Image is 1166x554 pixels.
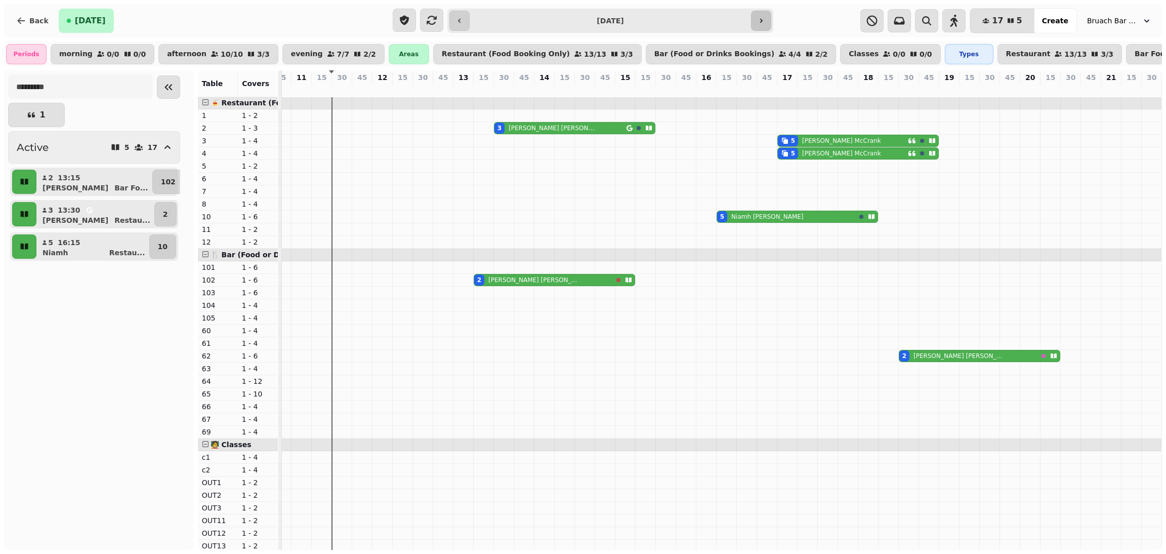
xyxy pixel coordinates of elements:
p: 1 - 2 [242,541,274,551]
p: 1 - 2 [242,516,274,526]
p: 1 - 4 [242,136,274,146]
p: 30 [1147,72,1156,83]
p: 5 [202,161,234,171]
p: Niamh [43,248,68,258]
button: Bruach Bar & Restaurant [1081,12,1158,30]
p: 1 - 3 [242,123,274,133]
p: c1 [202,452,234,462]
button: evening7/72/2 [282,44,385,64]
p: 45 [843,72,853,83]
p: 0 [581,85,589,95]
p: 1 - 4 [242,427,274,437]
p: 0 [1026,85,1034,95]
p: 1 - 4 [242,465,274,475]
button: Active517 [8,131,180,164]
p: 0 [864,85,872,95]
p: Restaurant (Food Booking Only) [442,50,570,58]
p: 5 [48,238,54,248]
span: 🧑‍🏫 Classes [211,441,252,449]
p: 10 [202,212,234,222]
p: 0 [682,85,690,95]
p: 0 / 0 [134,51,146,58]
p: 17 [782,72,792,83]
p: 63 [202,364,234,374]
p: [PERSON_NAME] [43,215,108,225]
button: 516:15NiamhRestau... [38,234,147,259]
p: 45 [438,72,448,83]
span: 🍝 Restaurant (Food Booking Only) [211,99,350,107]
p: 1 - 2 [242,490,274,500]
button: Classes0/00/0 [840,44,940,64]
button: morning0/00/0 [51,44,154,64]
p: [PERSON_NAME] [43,183,108,193]
p: 3 [202,136,234,146]
p: 0 [621,85,630,95]
button: Restaurant (Food Booking Only)13/133/3 [433,44,642,64]
span: Back [29,17,49,24]
p: 0 [338,85,346,95]
p: 1 - 2 [242,110,274,121]
p: 0 [925,85,933,95]
p: 0 [885,85,893,95]
p: 13:15 [58,173,80,183]
div: Periods [6,44,47,64]
p: 5 [783,85,792,95]
p: Restau ... [114,215,150,225]
p: 6 [202,174,234,184]
p: 0 [1107,85,1115,95]
p: 1 - 2 [242,528,274,538]
p: 64 [202,376,234,386]
p: 2 [480,85,488,95]
p: 1 - 6 [242,351,274,361]
p: 12 [378,72,387,83]
p: Niamh [PERSON_NAME] [731,213,803,221]
p: 15 [641,72,650,83]
p: 1 - 4 [242,414,274,424]
p: 102 [202,275,234,285]
p: 45 [357,72,367,83]
p: 0 [399,85,407,95]
p: 4 / 4 [788,51,801,58]
p: 103 [202,288,234,298]
p: 30 [904,72,913,83]
button: Collapse sidebar [157,75,180,99]
button: Restaurant13/133/3 [997,44,1122,64]
p: 0 [702,85,711,95]
p: 15 [398,72,407,83]
p: 0 [1148,85,1156,95]
p: Bar (Food or Drinks Bookings) [654,50,774,58]
p: 17 [148,144,157,151]
p: 1 [39,111,45,119]
p: OUT12 [202,528,234,538]
p: 0 [824,85,832,95]
p: 11 [202,224,234,234]
button: Back [8,9,57,33]
button: [DATE] [59,9,114,33]
div: 3 [497,124,502,132]
p: 15 [722,72,731,83]
div: 2 [477,276,481,284]
p: 1 - 4 [242,199,274,209]
p: 0 [379,85,387,95]
p: 60 [202,326,234,336]
p: 0 [561,85,569,95]
p: 104 [202,300,234,310]
p: 102 [161,177,176,187]
p: 0 [1047,85,1055,95]
span: [DATE] [75,17,106,25]
p: 69 [202,427,234,437]
p: 13:30 [58,205,80,215]
p: 15 [560,72,569,83]
span: 🍴 Bar (Food or Drinks Bookings) [211,251,342,259]
p: 1 - 6 [242,275,274,285]
p: 45 [924,72,934,83]
p: 2 [48,173,54,183]
p: [PERSON_NAME] [PERSON_NAME] [913,352,1006,360]
p: 30 [661,72,671,83]
p: Restau ... [109,248,145,258]
button: afternoon10/103/3 [158,44,278,64]
p: 5 [723,85,731,95]
p: OUT3 [202,503,234,513]
p: 0 [1087,85,1095,95]
h2: Active [17,140,49,154]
